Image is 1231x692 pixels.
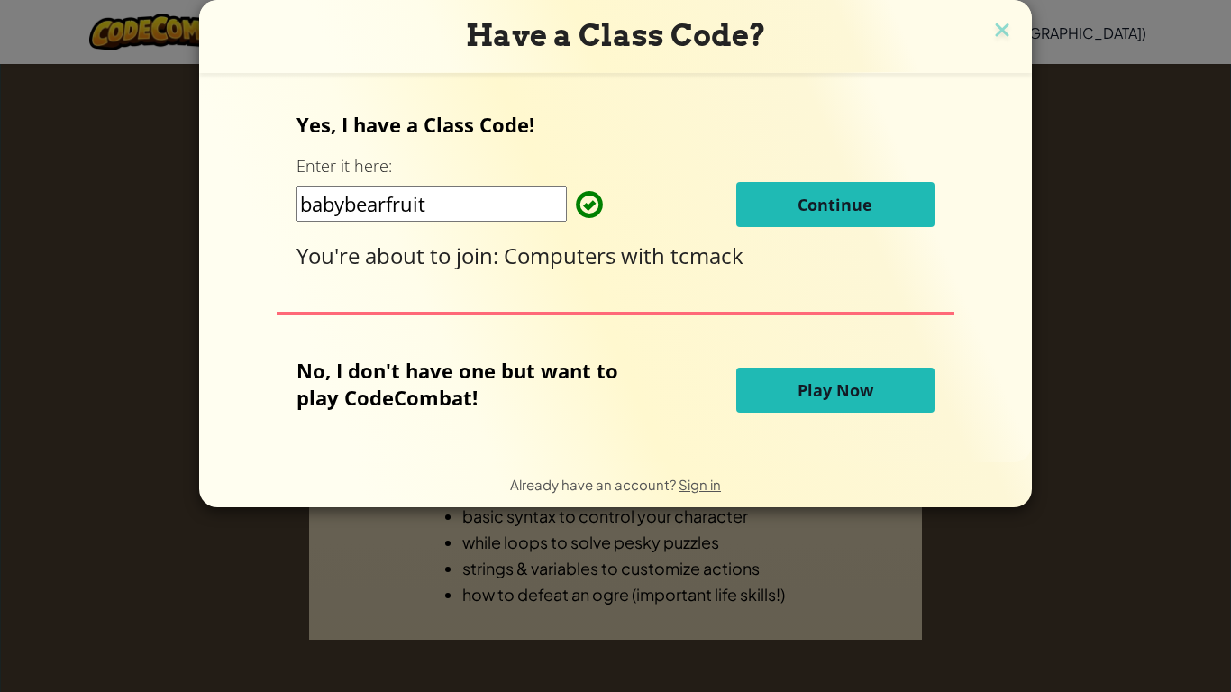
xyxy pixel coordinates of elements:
[621,241,670,270] span: with
[466,17,766,53] span: Have a Class Code?
[798,194,872,215] span: Continue
[296,155,392,178] label: Enter it here:
[296,241,504,270] span: You're about to join:
[679,476,721,493] a: Sign in
[296,357,645,411] p: No, I don't have one but want to play CodeCombat!
[798,379,873,401] span: Play Now
[510,476,679,493] span: Already have an account?
[990,18,1014,45] img: close icon
[504,241,621,270] span: Computers
[736,368,935,413] button: Play Now
[736,182,935,227] button: Continue
[670,241,743,270] span: tcmack
[296,111,934,138] p: Yes, I have a Class Code!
